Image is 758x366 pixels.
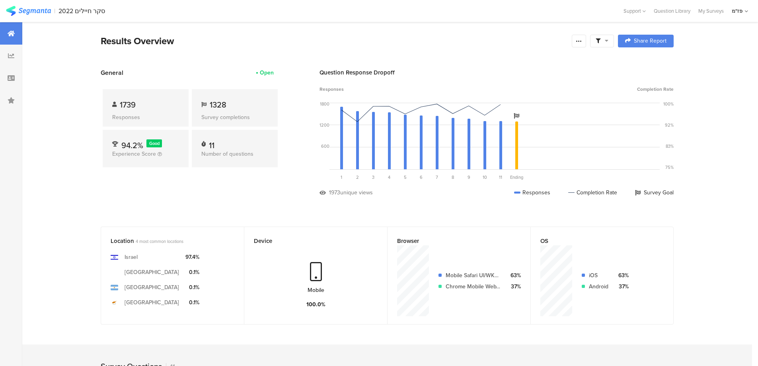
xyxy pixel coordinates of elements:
[320,101,329,107] div: 1800
[185,298,199,307] div: 0.1%
[356,174,359,180] span: 2
[650,7,694,15] a: Question Library
[589,282,608,291] div: Android
[6,6,51,16] img: segmanta logo
[397,237,508,245] div: Browser
[420,174,423,180] span: 6
[125,283,179,292] div: [GEOGRAPHIC_DATA]
[320,86,344,93] span: Responses
[111,237,221,245] div: Location
[436,174,438,180] span: 7
[112,150,156,158] span: Experience Score
[340,188,373,197] div: unique views
[568,188,617,197] div: Completion Rate
[125,298,179,307] div: [GEOGRAPHIC_DATA]
[101,68,123,77] span: General
[254,237,364,245] div: Device
[185,268,199,276] div: 0.1%
[446,271,501,280] div: Mobile Safari UI/WKWebView
[372,174,374,180] span: 3
[509,174,524,180] div: Ending
[635,188,674,197] div: Survey Goal
[260,69,274,77] div: Open
[468,174,470,180] span: 9
[341,174,342,180] span: 1
[320,122,329,128] div: 1200
[732,7,742,15] div: פז"מ
[125,253,138,261] div: Israel
[483,174,487,180] span: 10
[121,139,143,151] span: 94.2%
[320,68,674,77] div: Question Response Dropoff
[321,143,329,149] div: 600
[210,99,226,111] span: 1328
[507,282,521,291] div: 37%
[665,164,674,170] div: 75%
[120,99,136,111] span: 1739
[112,113,179,121] div: Responses
[209,139,214,147] div: 11
[446,282,501,291] div: Chrome Mobile WebView
[514,113,519,119] i: Survey Goal
[615,271,629,280] div: 63%
[185,283,199,292] div: 0.1%
[615,282,629,291] div: 37%
[101,34,568,48] div: Results Overview
[499,174,502,180] span: 11
[694,7,728,15] a: My Surveys
[540,237,651,245] div: OS
[514,188,550,197] div: Responses
[637,86,674,93] span: Completion Rate
[58,7,105,15] div: סקר חיילים 2022
[452,174,454,180] span: 8
[388,174,390,180] span: 4
[201,113,268,121] div: Survey completions
[666,143,674,149] div: 83%
[149,140,160,147] span: Good
[185,253,199,261] div: 97.4%
[634,38,666,44] span: Share Report
[125,268,179,276] div: [GEOGRAPHIC_DATA]
[507,271,521,280] div: 63%
[404,174,407,180] span: 5
[306,300,325,309] div: 100.0%
[54,6,55,16] div: |
[663,101,674,107] div: 100%
[136,238,183,245] span: 4 most common locations
[201,150,253,158] span: Number of questions
[329,188,340,197] div: 1973
[308,286,324,294] div: Mobile
[665,122,674,128] div: 92%
[589,271,608,280] div: iOS
[624,5,646,17] div: Support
